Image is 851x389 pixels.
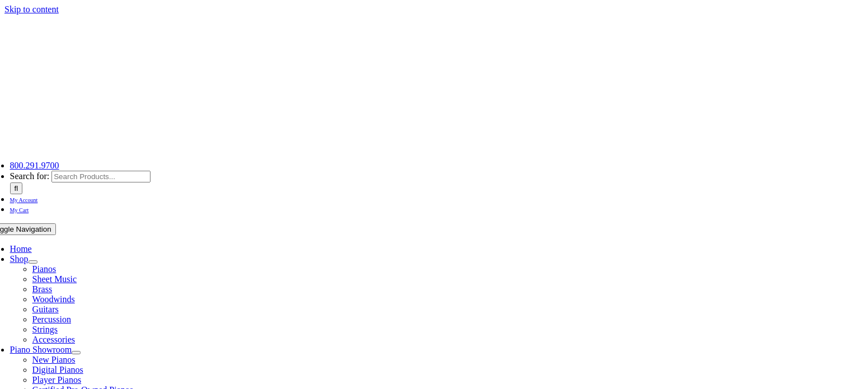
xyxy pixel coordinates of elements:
[10,207,29,213] span: My Cart
[10,197,38,203] span: My Account
[51,171,151,182] input: Search Products...
[10,194,38,204] a: My Account
[32,304,59,314] a: Guitars
[32,294,75,304] a: Woodwinds
[32,264,57,274] a: Pianos
[10,161,59,170] a: 800.291.9700
[4,4,59,14] a: Skip to content
[10,345,72,354] a: Piano Showroom
[32,335,75,344] a: Accessories
[32,325,58,334] a: Strings
[32,284,53,294] a: Brass
[32,315,71,324] a: Percussion
[32,365,83,374] a: Digital Pianos
[10,204,29,214] a: My Cart
[32,274,77,284] a: Sheet Music
[72,351,81,354] button: Open submenu of Piano Showroom
[32,355,76,364] a: New Pianos
[32,375,82,385] a: Player Pianos
[10,182,23,194] input: Search
[10,254,29,264] a: Shop
[10,171,50,181] span: Search for:
[10,244,32,254] a: Home
[29,260,37,264] button: Open submenu of Shop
